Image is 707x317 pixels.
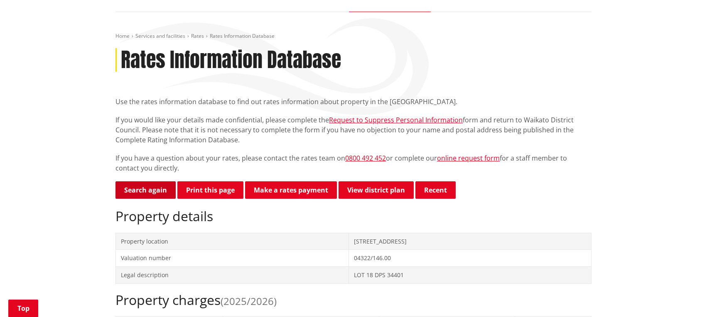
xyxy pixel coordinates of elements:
[345,154,386,163] a: 0800 492 452
[115,32,130,39] a: Home
[115,181,176,199] a: Search again
[349,266,591,283] td: LOT 18 DPS 34401
[115,115,592,145] p: If you would like your details made confidential, please complete the form and return to Waikato ...
[115,208,592,224] h2: Property details
[177,181,243,199] button: Print this page
[121,48,341,72] h1: Rates Information Database
[349,250,591,267] td: 04322/146.00
[8,300,38,317] a: Top
[339,181,414,199] a: View district plan
[245,181,337,199] a: Make a rates payment
[115,292,592,308] h2: Property charges
[191,32,204,39] a: Rates
[437,154,500,163] a: online request form
[221,294,277,308] span: (2025/2026)
[115,33,592,40] nav: breadcrumb
[349,233,591,250] td: [STREET_ADDRESS]
[116,266,349,283] td: Legal description
[669,282,699,312] iframe: Messenger Launcher
[115,97,592,107] p: Use the rates information database to find out rates information about property in the [GEOGRAPHI...
[210,32,275,39] span: Rates Information Database
[116,250,349,267] td: Valuation number
[115,153,592,173] p: If you have a question about your rates, please contact the rates team on or complete our for a s...
[329,115,463,124] a: Request to Suppress Personal Information
[116,233,349,250] td: Property location
[135,32,185,39] a: Services and facilities
[415,181,456,199] button: Recent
